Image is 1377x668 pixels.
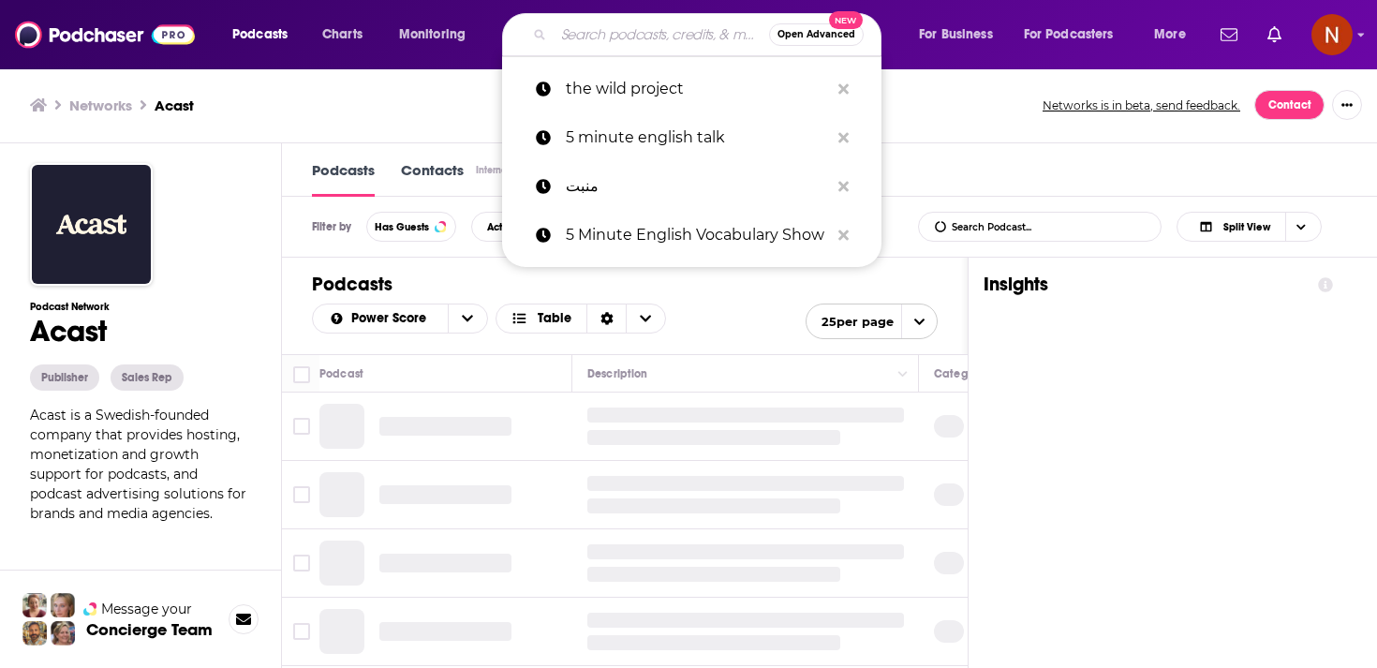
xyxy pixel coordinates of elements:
[919,22,993,48] span: For Business
[375,222,429,232] span: Has Guests
[30,407,246,522] span: Acast is a Swedish-founded company that provides hosting, monetization and growth support for pod...
[101,600,192,618] span: Message your
[319,363,363,385] div: Podcast
[232,22,288,48] span: Podcasts
[1177,212,1322,242] button: Choose View
[386,20,490,50] button: open menu
[496,304,667,334] button: Choose View
[351,312,433,325] span: Power Score
[807,307,894,336] span: 25 per page
[586,304,626,333] div: Sort Direction
[554,20,769,50] input: Search podcasts, credits, & more...
[566,162,829,211] p: منبت
[293,623,310,640] span: Toggle select row
[502,162,881,211] a: منبت
[1332,90,1362,120] button: Show More Button
[476,164,511,176] div: Internal
[1254,90,1325,120] a: Contact
[312,304,488,334] h2: Choose List sort
[22,593,47,617] img: Sydney Profile
[984,273,1303,296] h1: Insights
[448,304,487,333] button: open menu
[401,161,513,197] a: ContactsInternal
[399,22,466,48] span: Monitoring
[30,163,153,286] img: Acast logo
[30,301,251,313] h3: Podcast Network
[310,20,374,50] a: Charts
[30,364,99,391] button: Publisher
[566,211,829,260] p: 5 Minute English Vocabulary Show
[51,621,75,646] img: Barbara Profile
[219,20,312,50] button: open menu
[829,11,863,29] span: New
[892,364,914,386] button: Column Actions
[566,113,829,162] p: 5 minute english talk
[15,17,195,52] img: Podchaser - Follow, Share and Rate Podcasts
[312,220,351,233] h3: Filter by
[1012,20,1141,50] button: open menu
[111,364,184,391] button: Sales Rep
[520,13,899,56] div: Search podcasts, credits, & more...
[51,593,75,617] img: Jules Profile
[1311,14,1353,55] button: Show profile menu
[69,96,132,114] a: Networks
[777,30,855,39] span: Open Advanced
[86,620,213,639] h3: Concierge Team
[1213,19,1245,51] a: Show notifications dropdown
[322,22,363,48] span: Charts
[538,312,571,325] span: Table
[1260,19,1289,51] a: Show notifications dropdown
[293,555,310,572] span: Toggle select row
[806,304,938,339] button: open menu
[1177,212,1347,242] h2: Choose View
[502,113,881,162] a: 5 minute english talk
[502,65,881,113] a: the wild project
[312,161,375,197] a: Podcasts
[312,273,938,296] h1: Podcasts
[906,20,1016,50] button: open menu
[1311,14,1353,55] span: Logged in as AdelNBM
[487,222,516,232] span: Active
[1223,222,1270,232] span: Split View
[1024,22,1114,48] span: For Podcasters
[934,363,992,385] div: Categories
[1311,14,1353,55] img: User Profile
[22,621,47,646] img: Jon Profile
[769,23,864,46] button: Open AdvancedNew
[566,65,829,113] p: the wild project
[1141,20,1209,50] button: open menu
[1154,22,1186,48] span: More
[1036,97,1247,113] button: Networks is in beta, send feedback.
[313,312,448,325] button: open menu
[155,96,194,114] a: Acast
[471,212,532,242] button: Active
[587,363,647,385] div: Description
[293,418,310,435] span: Toggle select row
[293,486,310,503] span: Toggle select row
[502,211,881,260] a: 5 Minute English Vocabulary Show
[366,212,456,242] button: Has Guests
[30,313,251,349] h1: Acast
